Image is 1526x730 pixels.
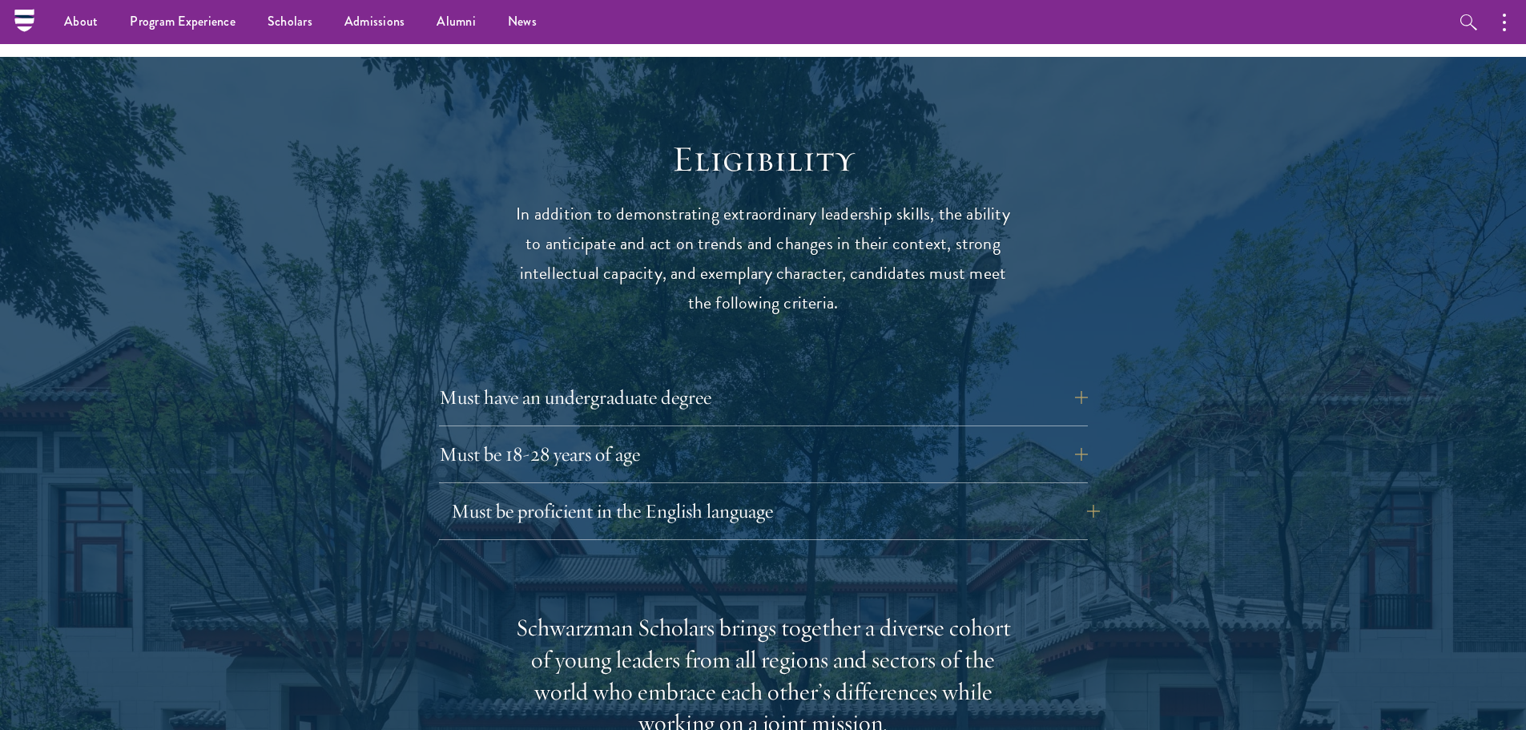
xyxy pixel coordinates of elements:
[515,200,1012,318] p: In addition to demonstrating extraordinary leadership skills, the ability to anticipate and act o...
[439,378,1088,417] button: Must have an undergraduate degree
[515,137,1012,182] h2: Eligibility
[451,492,1100,530] button: Must be proficient in the English language
[439,435,1088,474] button: Must be 18-28 years of age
